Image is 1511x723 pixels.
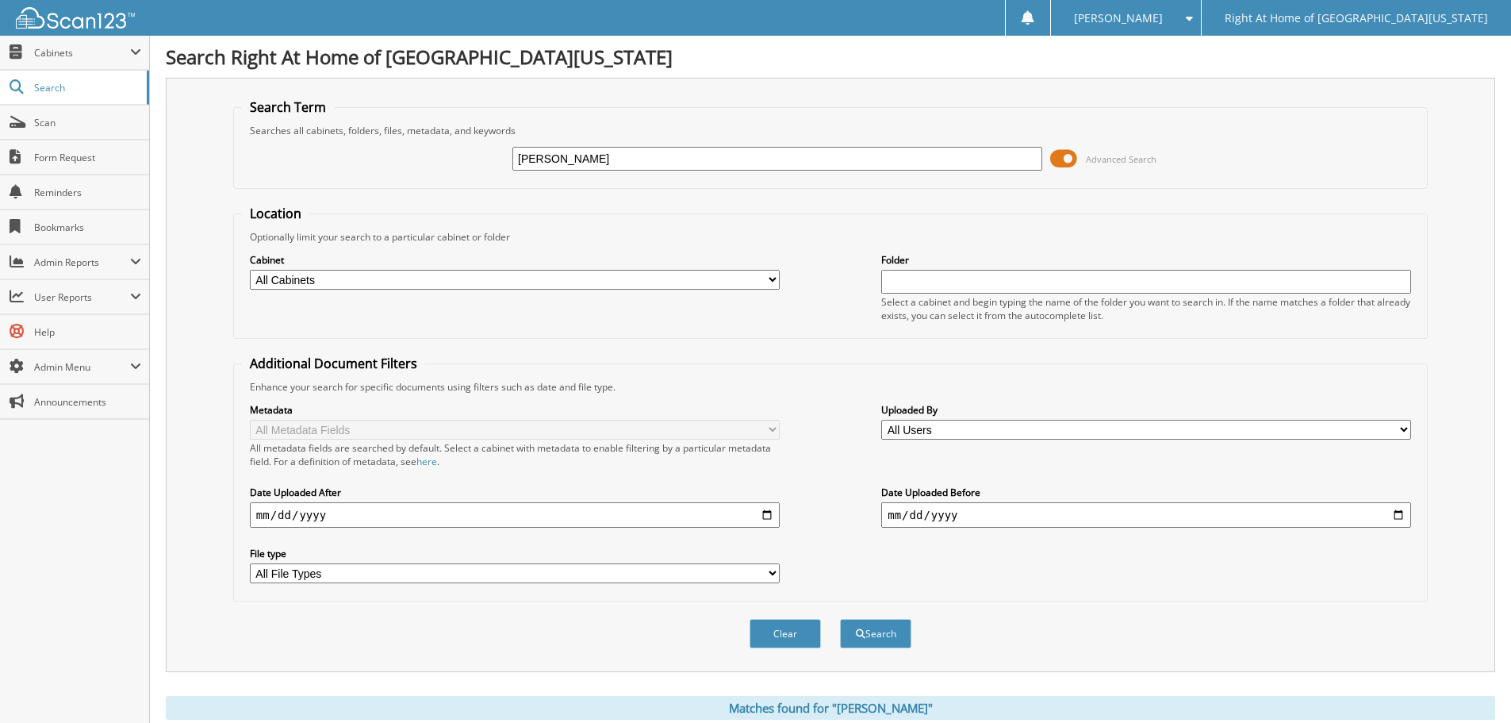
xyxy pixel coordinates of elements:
[34,186,141,199] span: Reminders
[34,395,141,409] span: Announcements
[34,221,141,234] span: Bookmarks
[250,253,780,267] label: Cabinet
[881,295,1411,322] div: Select a cabinet and begin typing the name of the folder you want to search in. If the name match...
[881,486,1411,499] label: Date Uploaded Before
[242,230,1419,244] div: Optionally limit your search to a particular cabinet or folder
[250,547,780,560] label: File type
[34,325,141,339] span: Help
[166,44,1495,70] h1: Search Right At Home of [GEOGRAPHIC_DATA][US_STATE]
[34,151,141,164] span: Form Request
[242,355,425,372] legend: Additional Document Filters
[881,403,1411,417] label: Uploaded By
[840,619,911,648] button: Search
[242,380,1419,394] div: Enhance your search for specific documents using filters such as date and file type.
[250,502,780,528] input: start
[166,696,1495,720] div: Matches found for "[PERSON_NAME]"
[242,98,334,116] legend: Search Term
[242,124,1419,137] div: Searches all cabinets, folders, files, metadata, and keywords
[1074,13,1163,23] span: [PERSON_NAME]
[250,486,780,499] label: Date Uploaded After
[242,205,309,222] legend: Location
[416,455,437,468] a: here
[250,403,780,417] label: Metadata
[1086,153,1156,165] span: Advanced Search
[250,441,780,468] div: All metadata fields are searched by default. Select a cabinet with metadata to enable filtering b...
[34,256,130,269] span: Admin Reports
[34,81,139,94] span: Search
[34,360,130,374] span: Admin Menu
[34,290,130,304] span: User Reports
[881,253,1411,267] label: Folder
[1225,13,1488,23] span: Right At Home of [GEOGRAPHIC_DATA][US_STATE]
[750,619,821,648] button: Clear
[16,7,135,29] img: scan123-logo-white.svg
[881,502,1411,528] input: end
[34,116,141,129] span: Scan
[34,46,130,60] span: Cabinets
